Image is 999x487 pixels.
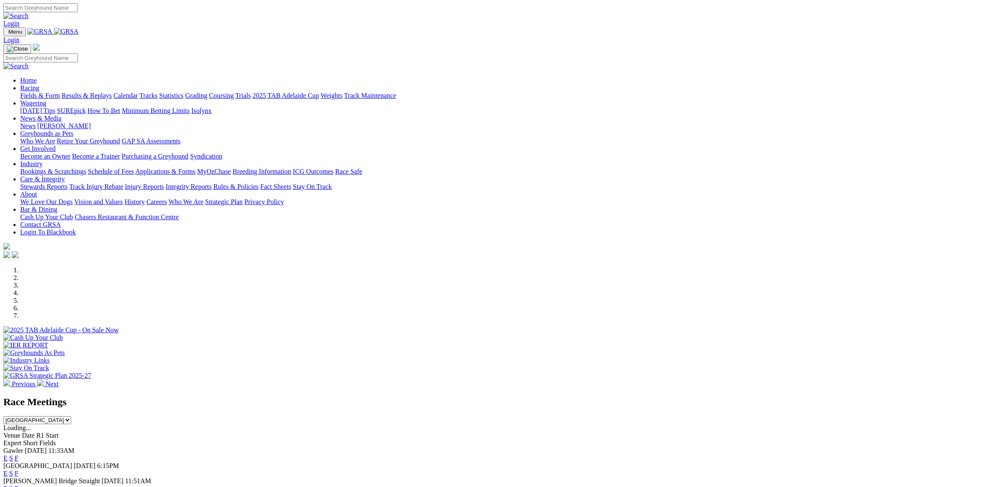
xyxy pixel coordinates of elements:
a: S [9,470,13,477]
a: Login To Blackbook [20,229,76,236]
a: Statistics [159,92,184,99]
a: GAP SA Assessments [122,137,181,145]
a: Who We Are [169,198,204,205]
img: Search [3,12,29,20]
a: History [124,198,145,205]
a: [DATE] Tips [20,107,55,114]
a: Injury Reports [125,183,164,190]
a: S [9,455,13,462]
a: Cash Up Your Club [20,213,73,221]
a: Strategic Plan [205,198,243,205]
span: [PERSON_NAME] Bridge Straight [3,477,100,484]
div: About [20,198,996,206]
img: Industry Links [3,357,50,364]
a: F [15,470,19,477]
a: Home [20,77,37,84]
a: MyOzChase [197,168,231,175]
a: Purchasing a Greyhound [122,153,188,160]
span: Fields [39,439,56,447]
h2: Race Meetings [3,396,996,408]
a: Who We Are [20,137,55,145]
a: Chasers Restaurant & Function Centre [75,213,179,221]
a: Race Safe [335,168,362,175]
span: 11:33AM [48,447,75,454]
img: chevron-right-pager-white.svg [37,379,44,386]
a: E [3,455,8,462]
img: Stay On Track [3,364,49,372]
a: Breeding Information [233,168,291,175]
img: logo-grsa-white.png [3,243,10,250]
a: Fact Sheets [260,183,291,190]
div: Greyhounds as Pets [20,137,996,145]
a: Privacy Policy [244,198,284,205]
a: Track Injury Rebate [69,183,123,190]
a: Schedule of Fees [88,168,134,175]
a: Contact GRSA [20,221,61,228]
span: Gawler [3,447,23,454]
a: Isolynx [191,107,212,114]
a: Stewards Reports [20,183,67,190]
img: GRSA [27,28,52,35]
a: News [20,122,35,129]
a: Login [3,20,19,27]
input: Search [3,3,78,12]
img: 2025 TAB Adelaide Cup - On Sale Now [3,326,119,334]
a: Trials [235,92,251,99]
img: GRSA [54,28,79,35]
a: Track Maintenance [344,92,396,99]
div: Industry [20,168,996,175]
div: Racing [20,92,996,100]
a: Results & Replays [62,92,112,99]
a: 2025 TAB Adelaide Cup [252,92,319,99]
img: chevron-left-pager-white.svg [3,379,10,386]
div: Wagering [20,107,996,115]
span: [DATE] [102,477,123,484]
img: Cash Up Your Club [3,334,63,342]
img: GRSA Strategic Plan 2025-27 [3,372,91,379]
img: Close [7,46,28,52]
span: [GEOGRAPHIC_DATA] [3,462,72,469]
a: Minimum Betting Limits [122,107,190,114]
div: Care & Integrity [20,183,996,191]
span: Menu [8,29,22,35]
div: Bar & Dining [20,213,996,221]
img: logo-grsa-white.png [33,44,40,51]
a: Bookings & Scratchings [20,168,86,175]
a: Calendar [113,92,138,99]
input: Search [3,54,78,62]
span: Date [22,432,35,439]
a: SUREpick [57,107,86,114]
a: Fields & Form [20,92,60,99]
a: Bar & Dining [20,206,57,213]
a: F [15,455,19,462]
span: Next [46,380,59,387]
a: Weights [321,92,343,99]
span: Loading... [3,424,31,431]
div: Get Involved [20,153,996,160]
span: Short [23,439,38,447]
img: Greyhounds As Pets [3,349,65,357]
a: Careers [146,198,167,205]
a: Login [3,36,19,43]
a: Get Involved [20,145,56,152]
img: IER REPORT [3,342,48,349]
a: Retire Your Greyhound [57,137,120,145]
a: Industry [20,160,43,167]
a: Vision and Values [74,198,123,205]
a: Stay On Track [293,183,332,190]
a: Coursing [209,92,234,99]
a: Wagering [20,100,46,107]
a: Grading [185,92,207,99]
a: Rules & Policies [213,183,259,190]
span: [DATE] [74,462,96,469]
a: Racing [20,84,39,91]
a: Become a Trainer [72,153,120,160]
span: [DATE] [25,447,47,454]
span: Expert [3,439,21,447]
a: About [20,191,37,198]
a: Become an Owner [20,153,70,160]
a: Next [37,380,59,387]
a: Greyhounds as Pets [20,130,73,137]
span: 11:51AM [125,477,151,484]
span: 6:15PM [97,462,119,469]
